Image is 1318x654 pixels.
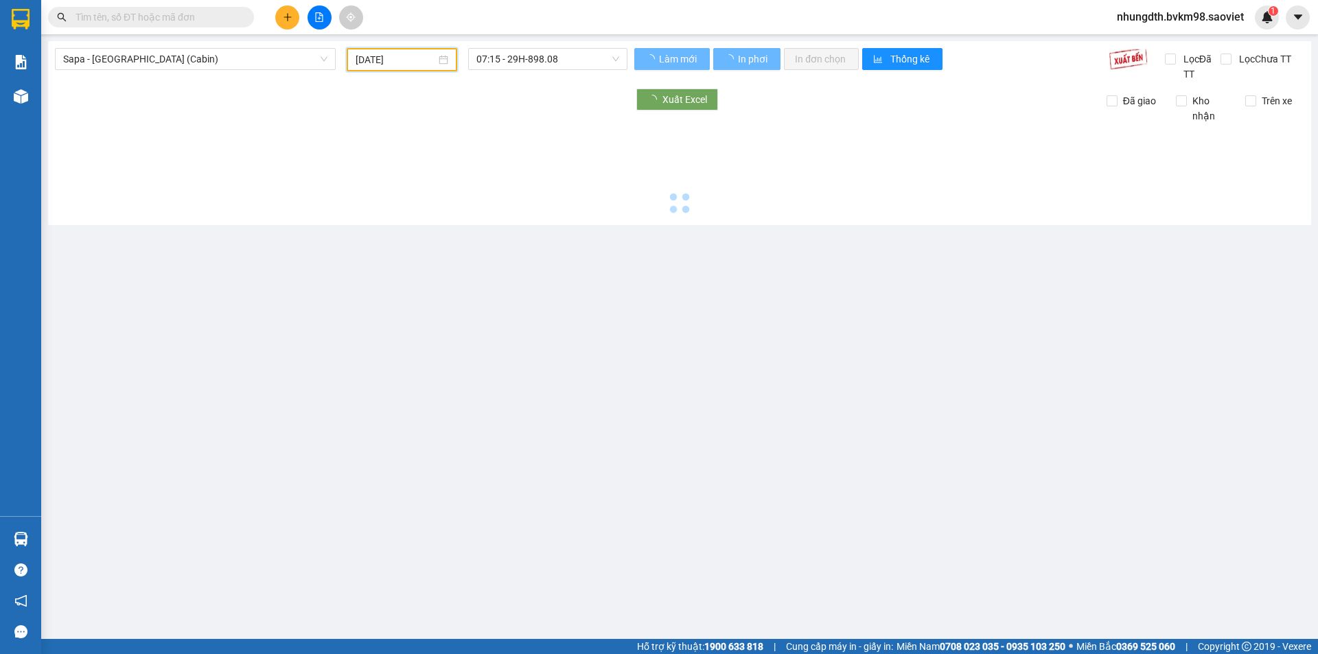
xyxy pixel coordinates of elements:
span: Thống kê [890,51,932,67]
span: Miền Nam [897,639,1065,654]
img: logo-vxr [12,9,30,30]
span: caret-down [1292,11,1304,23]
span: copyright [1242,642,1251,651]
span: 07:15 - 29H-898.08 [476,49,619,69]
span: Lọc Chưa TT [1234,51,1293,67]
span: question-circle [14,563,27,576]
img: warehouse-icon [14,89,28,104]
span: ⚪️ [1069,644,1073,649]
span: | [774,639,776,654]
span: Đã giao [1118,93,1161,108]
strong: 0708 023 035 - 0935 103 250 [940,641,1065,652]
span: loading [645,54,657,64]
img: icon-new-feature [1261,11,1273,23]
span: loading [724,54,736,64]
span: notification [14,594,27,607]
span: Trên xe [1256,93,1297,108]
button: In phơi [713,48,781,70]
strong: 0369 525 060 [1116,641,1175,652]
span: aim [346,12,356,22]
button: file-add [308,5,332,30]
span: Làm mới [659,51,699,67]
button: Làm mới [634,48,710,70]
input: 31/07/2025 [356,52,436,67]
span: Lọc Đã TT [1178,51,1221,82]
button: bar-chartThống kê [862,48,943,70]
span: Cung cấp máy in - giấy in: [786,639,893,654]
button: Xuất Excel [636,89,718,110]
span: Kho nhận [1187,93,1235,124]
button: plus [275,5,299,30]
img: 9k= [1109,48,1148,70]
span: Xuất Excel [662,92,707,107]
span: loading [647,95,662,104]
span: file-add [314,12,324,22]
span: Miền Bắc [1076,639,1175,654]
span: bar-chart [873,54,885,65]
img: warehouse-icon [14,532,28,546]
button: caret-down [1286,5,1310,30]
button: aim [339,5,363,30]
span: search [57,12,67,22]
span: Hỗ trợ kỹ thuật: [637,639,763,654]
span: In phơi [738,51,770,67]
sup: 1 [1269,6,1278,16]
span: 1 [1271,6,1275,16]
button: In đơn chọn [784,48,859,70]
span: message [14,625,27,638]
span: nhungdth.bvkm98.saoviet [1106,8,1255,25]
span: Sapa - Hà Nội (Cabin) [63,49,327,69]
span: | [1186,639,1188,654]
img: solution-icon [14,55,28,69]
span: plus [283,12,292,22]
strong: 1900 633 818 [704,641,763,652]
input: Tìm tên, số ĐT hoặc mã đơn [76,10,238,25]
